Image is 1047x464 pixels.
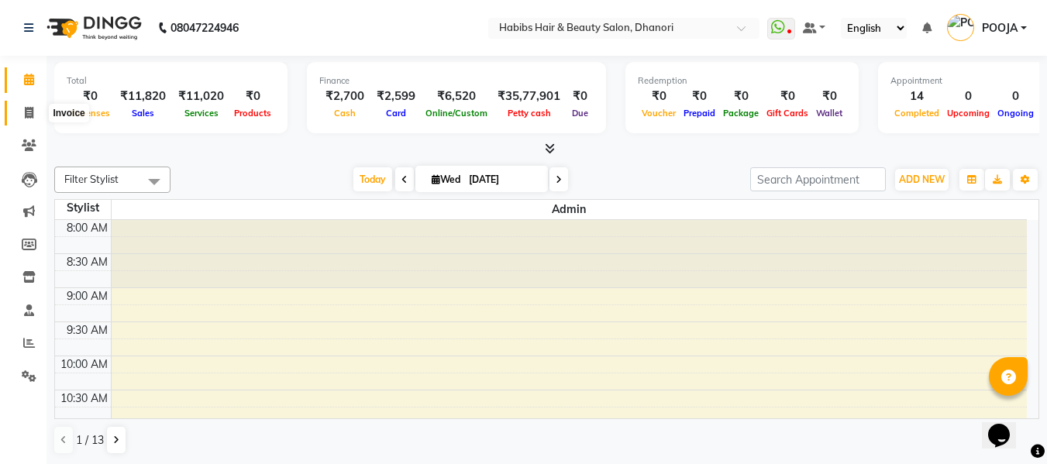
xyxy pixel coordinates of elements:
[719,108,763,119] span: Package
[680,108,719,119] span: Prepaid
[64,254,111,270] div: 8:30 AM
[895,169,949,191] button: ADD NEW
[947,14,974,41] img: POOJA
[64,173,119,185] span: Filter Stylist
[57,390,111,407] div: 10:30 AM
[230,108,275,119] span: Products
[57,356,111,373] div: 10:00 AM
[890,88,943,105] div: 14
[638,88,680,105] div: ₹0
[422,88,491,105] div: ₹6,520
[982,402,1032,449] iframe: chat widget
[812,88,846,105] div: ₹0
[112,200,1028,219] span: Admin
[67,74,275,88] div: Total
[763,108,812,119] span: Gift Cards
[382,108,410,119] span: Card
[353,167,392,191] span: Today
[64,288,111,304] div: 9:00 AM
[899,174,945,185] span: ADD NEW
[638,74,846,88] div: Redemption
[330,108,360,119] span: Cash
[40,6,146,50] img: logo
[680,88,719,105] div: ₹0
[319,74,594,88] div: Finance
[994,108,1038,119] span: Ongoing
[49,104,88,122] div: Invoice
[64,322,111,339] div: 9:30 AM
[114,88,172,105] div: ₹11,820
[943,88,994,105] div: 0
[428,174,464,185] span: Wed
[994,88,1038,105] div: 0
[719,88,763,105] div: ₹0
[55,200,111,216] div: Stylist
[464,168,542,191] input: 2025-09-03
[128,108,158,119] span: Sales
[76,432,104,449] span: 1 / 13
[319,88,370,105] div: ₹2,700
[370,88,422,105] div: ₹2,599
[181,108,222,119] span: Services
[230,88,275,105] div: ₹0
[64,220,111,236] div: 8:00 AM
[943,108,994,119] span: Upcoming
[170,6,239,50] b: 08047224946
[172,88,230,105] div: ₹11,020
[890,108,943,119] span: Completed
[812,108,846,119] span: Wallet
[763,88,812,105] div: ₹0
[491,88,567,105] div: ₹35,77,901
[638,108,680,119] span: Voucher
[568,108,592,119] span: Due
[504,108,555,119] span: Petty cash
[422,108,491,119] span: Online/Custom
[750,167,886,191] input: Search Appointment
[982,20,1018,36] span: POOJA
[567,88,594,105] div: ₹0
[67,88,114,105] div: ₹0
